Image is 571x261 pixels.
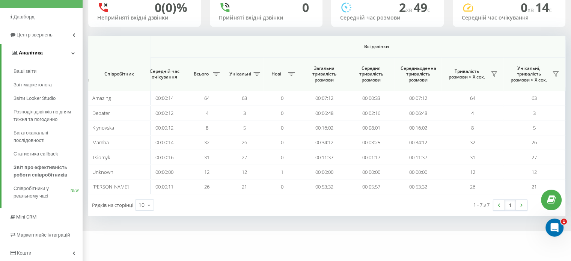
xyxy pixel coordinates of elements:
span: 0 [281,139,283,146]
span: Tsiomyk [92,154,110,161]
span: Загальна тривалість розмови [306,65,342,83]
td: 00:00:33 [348,91,395,106]
span: хв [527,6,535,14]
span: Mini CRM [16,214,36,220]
span: Unknown [92,169,113,175]
div: Середній час розмови [340,15,435,21]
span: 26 [532,139,537,146]
span: Звіти Looker Studio [14,95,56,102]
td: 00:05:57 [348,180,395,194]
a: Багатоканальні послідовності [14,126,83,147]
span: c [549,6,552,14]
span: Центр звернень [17,32,53,38]
span: 0 [281,124,283,131]
span: 31 [470,154,475,161]
td: 00:00:00 [301,165,348,180]
td: 00:06:48 [395,106,441,120]
td: 00:07:12 [301,91,348,106]
span: Звіт маркетолога [14,81,52,89]
span: Mamba [92,139,109,146]
span: 12 [242,169,247,175]
td: 00:03:25 [348,135,395,150]
a: Співробітники у реальному часіNEW [14,182,83,203]
span: 12 [204,169,209,175]
span: Amazing [92,95,111,101]
span: Середній час очікування [147,68,182,80]
td: 00:00:00 [395,165,441,180]
a: Статистика callback [14,147,83,161]
div: 1 - 7 з 7 [473,201,490,208]
span: 0 [281,154,283,161]
td: 00:00:14 [141,91,188,106]
span: 63 [242,95,247,101]
span: 27 [532,154,537,161]
span: Співробітник [95,71,143,77]
a: Звіти Looker Studio [14,92,83,105]
span: 26 [470,183,475,190]
span: [PERSON_NAME] [92,183,129,190]
td: 00:00:14 [141,135,188,150]
div: Прийняті вхідні дзвінки [219,15,313,21]
span: Тривалість розмови > Х сек. [445,68,488,80]
a: Ваші звіти [14,65,83,78]
span: Klynovska [92,124,114,131]
span: 26 [242,139,247,146]
span: Ваші звіти [14,68,36,75]
td: 00:11:37 [301,150,348,164]
td: 00:00:12 [141,106,188,120]
span: 64 [470,95,475,101]
td: 00:00:11 [141,180,188,194]
span: 5 [243,124,246,131]
span: 12 [470,169,475,175]
td: 00:02:16 [348,106,395,120]
span: Рядків на сторінці [92,202,133,208]
a: Розподіл дзвінків по дням тижня та погодинно [14,105,83,126]
td: 00:53:32 [395,180,441,194]
span: 0 [281,95,283,101]
td: 00:01:17 [348,150,395,164]
span: 27 [242,154,247,161]
span: 64 [204,95,209,101]
iframe: Intercom live chat [545,219,563,237]
td: 00:16:02 [395,121,441,135]
span: 8 [206,124,208,131]
div: 0 [302,0,309,15]
td: 00:11:37 [395,150,441,164]
div: 10 [139,201,145,209]
td: 00:53:32 [301,180,348,194]
span: Співробітники у реальному часі [14,185,71,200]
span: Унікальні [229,71,251,77]
span: 0 [281,183,283,190]
span: 32 [470,139,475,146]
td: 00:00:16 [141,150,188,164]
td: 00:00:12 [141,121,188,135]
td: 00:34:12 [301,135,348,150]
span: 5 [533,124,536,131]
td: 00:34:12 [395,135,441,150]
td: 00:06:48 [301,106,348,120]
span: 1 [561,219,567,225]
div: 0 (0)% [155,0,187,15]
a: 1 [505,200,516,210]
a: Звіт маркетолога [14,78,83,92]
span: Розподіл дзвінків по дням тижня та погодинно [14,108,79,123]
span: Унікальні, тривалість розмови > Х сек. [507,65,550,83]
span: 0 [281,110,283,116]
span: 26 [204,183,209,190]
span: Аналiтика [19,50,43,56]
td: 00:07:12 [395,91,441,106]
span: Нові [267,71,286,77]
span: Дашборд [14,14,35,20]
span: 8 [471,124,474,131]
span: Всі дзвінки [210,44,543,50]
span: c [427,6,430,14]
span: 31 [204,154,209,161]
span: 3 [533,110,536,116]
a: Звіт про ефективність роботи співробітників [14,161,83,182]
span: Маркетплейс інтеграцій [17,232,70,238]
span: 1 [281,169,283,175]
span: 32 [204,139,209,146]
span: 4 [206,110,208,116]
td: 00:08:01 [348,121,395,135]
span: 21 [242,183,247,190]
